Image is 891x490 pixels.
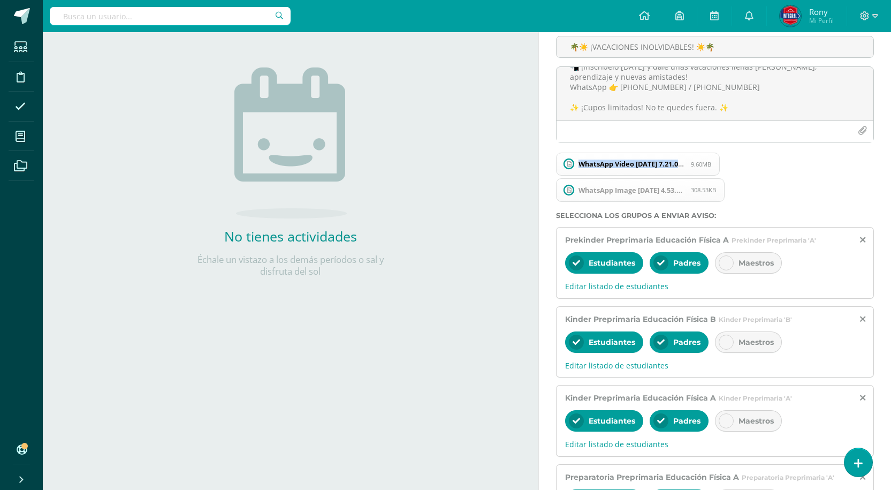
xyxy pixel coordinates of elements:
input: Titulo [557,36,873,57]
span: Preparatoria Preprimaria Educación Física A [565,472,739,482]
label: Selecciona los grupos a enviar aviso : [556,212,874,220]
img: 52015bfa6619e31c320bf5792f1c1278.png [780,5,801,27]
span: Maestros [738,258,774,268]
span: 9.60MB [691,160,711,168]
span: Kinder Preprimaria 'B' [719,315,792,323]
span: Padres [673,258,700,268]
span: Estudiantes [589,258,635,268]
span: Editar listado de estudiantes [565,439,865,449]
span: WhatsApp Image 2025-08-21 at 4.53.13 PM.jpeg [556,178,725,202]
span: Estudiantes [589,416,635,426]
span: Padres [673,416,700,426]
span: WhatsApp Video [DATE] 7.21.06 AM.mp4 [573,160,691,168]
textarea: 🎉 ¡El curso más divertido del año está por comenzar! Del [DATE] al [DATE] 👉 Niños de 5 a 14 años ... [557,67,873,120]
span: 308.53KB [691,186,716,194]
span: WhatsApp Video 2025-09-17 at 7.21.06 AM.mp4 [556,153,720,176]
span: Kinder Preprimaria 'A' [719,394,792,402]
span: Kinder Preprimaria Educación Física A [565,393,716,403]
span: Mi Perfil [809,16,834,25]
span: Padres [673,337,700,347]
span: Editar listado de estudiantes [565,281,865,291]
span: Rony [809,6,834,17]
span: Kinder Preprimaria Educación Física B [565,314,716,324]
span: Prekinder Preprimaria Educación Física A [565,235,729,245]
p: Échale un vistazo a los demás períodos o sal y disfruta del sol [184,254,398,277]
span: Maestros [738,337,774,347]
span: Prekinder Preprimaria 'A' [732,236,816,244]
img: no_activities.png [234,67,347,218]
span: Editar listado de estudiantes [565,360,865,371]
span: WhatsApp Image [DATE] 4.53.13 PM.jpeg [573,186,691,194]
span: Estudiantes [589,337,635,347]
input: Busca un usuario... [50,7,291,25]
span: Maestros [738,416,774,426]
span: Preparatoria Preprimaria 'A' [742,473,834,481]
h2: No tienes actividades [184,227,398,245]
